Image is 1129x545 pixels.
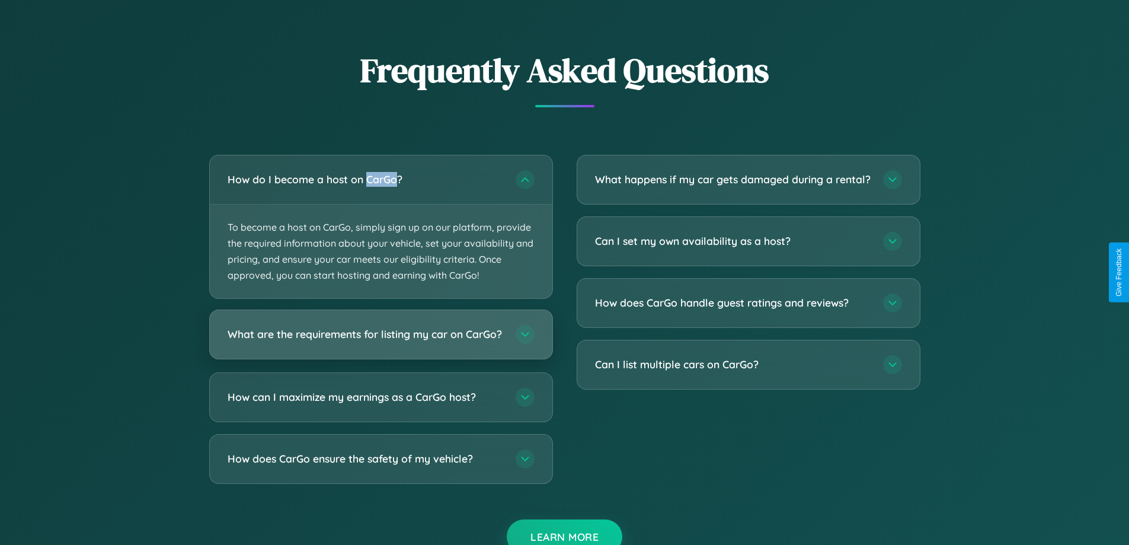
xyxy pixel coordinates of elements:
[210,205,552,299] p: To become a host on CarGo, simply sign up on our platform, provide the required information about...
[209,47,920,93] h2: Frequently Asked Questions
[595,234,871,248] h3: Can I set my own availability as a host?
[228,327,504,342] h3: What are the requirements for listing my car on CarGo?
[228,452,504,467] h3: How does CarGo ensure the safety of my vehicle?
[595,295,871,310] h3: How does CarGo handle guest ratings and reviews?
[1115,248,1123,297] div: Give Feedback
[228,172,504,187] h3: How do I become a host on CarGo?
[228,390,504,405] h3: How can I maximize my earnings as a CarGo host?
[595,357,871,372] h3: Can I list multiple cars on CarGo?
[595,172,871,187] h3: What happens if my car gets damaged during a rental?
